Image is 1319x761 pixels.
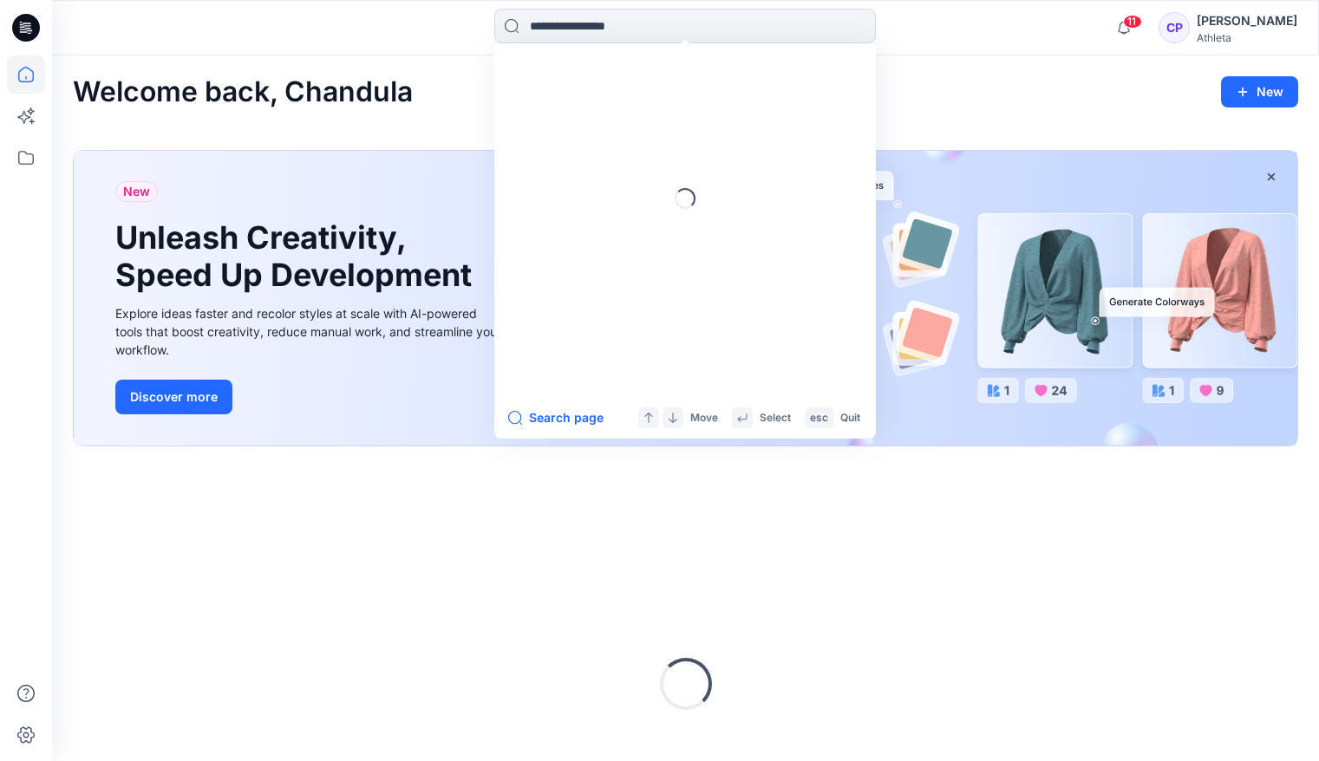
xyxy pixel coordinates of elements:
div: Athleta [1197,31,1297,44]
p: Select [760,409,791,427]
div: CP [1159,12,1190,43]
span: 11 [1123,15,1142,29]
button: Discover more [115,380,232,414]
p: Move [690,409,718,427]
a: Discover more [115,380,506,414]
h1: Unleash Creativity, Speed Up Development [115,219,480,294]
p: Quit [840,409,860,427]
div: Explore ideas faster and recolor styles at scale with AI-powered tools that boost creativity, red... [115,304,506,359]
p: esc [810,409,828,427]
h2: Welcome back, Chandula [73,76,413,108]
button: New [1221,76,1298,107]
button: Search page [508,407,604,428]
span: New [123,181,150,202]
div: [PERSON_NAME] [1197,10,1297,31]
